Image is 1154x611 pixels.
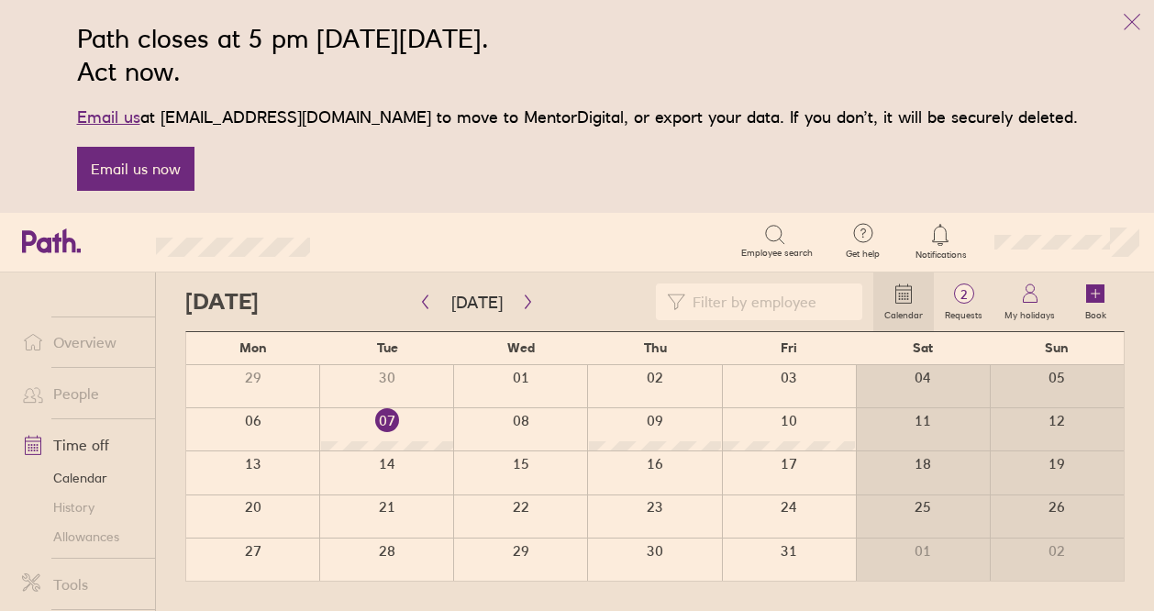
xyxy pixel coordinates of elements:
a: Notifications [911,222,971,261]
a: Overview [7,324,155,361]
span: Get help [833,249,893,260]
span: 2 [934,287,993,302]
a: Book [1066,272,1125,331]
span: Notifications [911,250,971,261]
p: at [EMAIL_ADDRESS][DOMAIN_NAME] to move to MentorDigital, or export your data. If you don’t, it w... [77,105,1078,130]
a: Email us [77,107,140,127]
input: Filter by employee [685,284,851,319]
a: Email us now [77,147,194,191]
span: Thu [644,340,667,355]
label: Book [1074,305,1117,321]
a: Tools [7,566,155,603]
span: Fri [781,340,797,355]
span: Wed [507,340,535,355]
span: Tue [377,340,398,355]
label: Requests [934,305,993,321]
div: Search [360,232,406,249]
a: My holidays [993,272,1066,331]
a: People [7,375,155,412]
a: 2Requests [934,272,993,331]
label: Calendar [873,305,934,321]
span: Employee search [741,248,813,259]
span: Sun [1045,340,1069,355]
span: Sat [913,340,933,355]
span: Mon [239,340,267,355]
label: My holidays [993,305,1066,321]
a: Calendar [873,272,934,331]
a: Allowances [7,522,155,551]
a: Calendar [7,463,155,493]
h2: Path closes at 5 pm [DATE][DATE]. Act now. [77,22,1078,88]
button: [DATE] [437,287,517,317]
a: Time off [7,427,155,463]
a: History [7,493,155,522]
